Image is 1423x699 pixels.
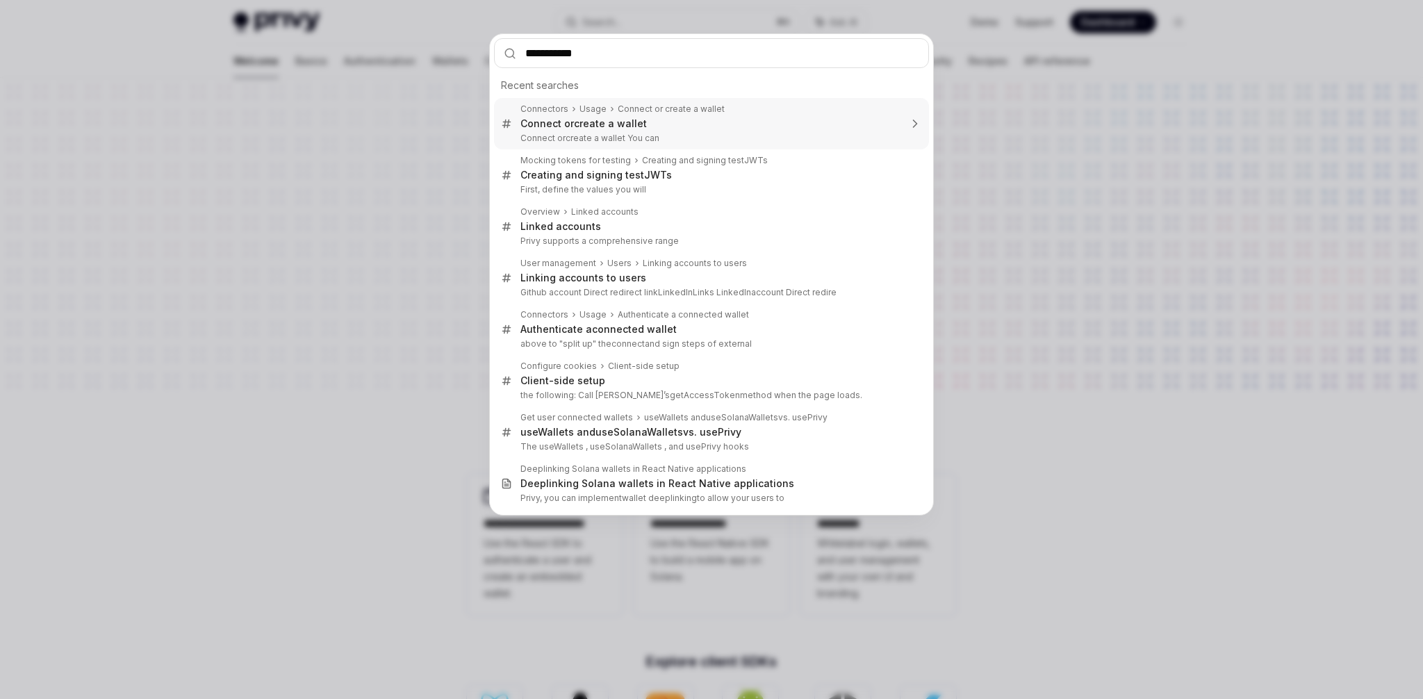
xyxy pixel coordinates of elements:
[706,412,778,422] b: useSolanaWallets
[520,117,574,129] b: Connect or
[520,258,596,269] div: User management
[520,133,566,143] b: Connect or
[595,426,683,438] b: useSolanaWallets
[611,338,645,349] b: connect
[744,155,763,165] b: JWT
[520,309,568,320] div: Connectors
[622,493,697,503] b: wallet deeplinking
[520,236,900,247] p: Privy supports a comprehensive range
[520,390,900,401] p: the following: Call [PERSON_NAME]’s method when the page loads.
[501,79,579,92] span: Recent searches
[693,287,751,297] b: Links LinkedIn
[520,104,568,115] div: Connectors
[618,104,725,115] div: Connect or create a wallet
[520,477,794,490] div: Deeplinking Solana wallets in React Native applications
[520,117,647,130] div: create a wallet
[520,323,677,336] div: Authenticate a ed wallet
[642,155,768,166] div: Creating and signing test s
[520,375,605,387] div: Client-side setup
[520,206,560,217] div: Overview
[520,463,746,475] div: Deeplinking Solana wallets in React Native applications
[520,155,631,166] div: Mocking tokens for testing
[579,104,607,115] div: Usage
[643,258,747,269] div: Linking accounts to users
[520,412,633,423] div: Get user connected wallets
[579,309,607,320] div: Usage
[520,220,601,232] b: Linked accounts
[520,338,900,349] p: above to "split up" the and sign steps of external
[520,272,646,284] div: Linking accounts to users
[618,309,749,320] div: Authenticate a connected wallet
[644,169,666,181] b: JWT
[520,361,597,372] div: Configure cookies
[520,493,900,504] p: Privy, you can implement to allow your users to
[607,258,632,269] div: Users
[592,323,632,335] b: connect
[608,361,680,372] div: Client-side setup
[571,206,639,217] b: Linked accounts
[520,133,900,144] p: create a wallet You can
[670,390,740,400] b: getAccessToken
[644,412,828,423] div: useWallets and vs. usePrivy
[520,169,672,181] div: Creating and signing test s
[520,426,741,438] div: useWallets and vs. usePrivy
[520,287,900,298] p: Github account Direct redirect linkLinkedIn account Direct redire
[520,184,900,195] p: First, define the values you will
[520,441,900,452] p: The useWallets , useSolanaWallets , and usePrivy hooks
